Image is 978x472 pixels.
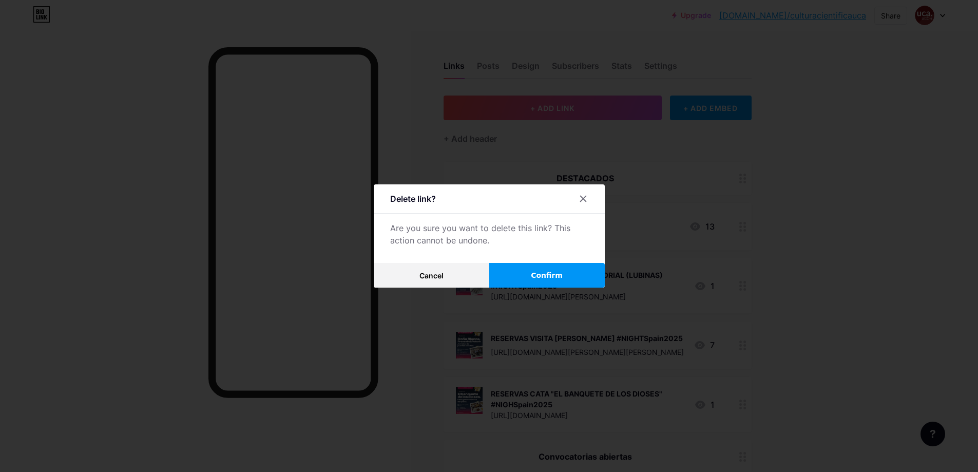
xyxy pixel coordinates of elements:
div: Delete link? [390,193,436,205]
span: Cancel [419,271,444,280]
div: Are you sure you want to delete this link? This action cannot be undone. [390,222,588,247]
span: Confirm [531,270,563,281]
button: Cancel [374,263,489,288]
button: Confirm [489,263,605,288]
